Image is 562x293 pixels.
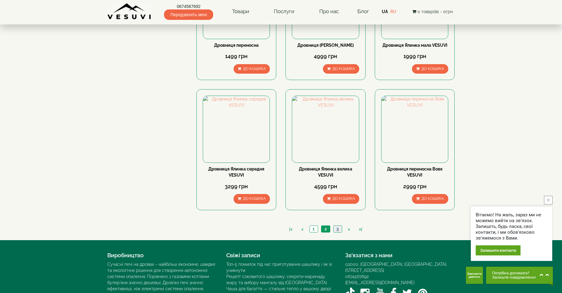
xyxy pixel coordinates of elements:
[544,196,553,204] button: close button
[107,252,217,258] h4: Виробництво
[234,194,270,203] button: До кошика
[486,267,553,284] button: Chat button
[332,196,355,201] span: До кошика
[356,226,365,233] a: >|
[324,226,327,231] span: 2
[492,271,536,275] span: Потрібна допомога?
[226,5,255,19] a: Товари
[466,267,483,284] button: Get Call button
[313,5,345,19] a: Про нас
[381,96,448,163] img: Дровниця переносна Вовк VESUVI
[345,274,369,279] a: 0674567692
[226,262,332,273] a: Топ-5 помилок під час приготування шашлику і як їх уникнути
[323,64,359,74] button: До кошика
[234,64,270,74] button: До кошика
[323,194,359,203] button: До кошика
[292,52,359,60] div: 4999 грн
[417,9,453,14] span: 0 товар(ів) - 0грн
[410,8,455,15] button: 0 товар(ів) - 0грн
[476,245,521,255] div: Залишити контакти
[382,43,447,48] a: Дровниця Ялинка мала VESUVI
[421,196,444,201] span: До кошика
[214,43,259,48] a: Дровниця переносна
[203,52,270,60] div: 1499 грн
[298,226,306,233] a: <
[310,226,318,232] a: 1
[243,67,266,71] span: До кошика
[243,196,266,201] span: До кошика
[382,9,388,14] a: UA
[268,5,300,19] a: Послуги
[164,3,213,9] a: 0674567692
[345,280,414,285] a: [EMAIL_ADDRESS][DOMAIN_NAME]
[476,212,547,241] div: Вітаємо! На жаль, зараз ми не можемо вийти на зв'язок. Залишіть, будь ласка, свої контакти, і ми ...
[107,3,152,20] img: Завод VESUVI
[203,182,270,190] div: 3299 грн
[421,67,444,71] span: До кошика
[286,226,295,233] a: |<
[203,96,270,163] img: Дровниця Ялинка середня VESUVI
[412,64,448,74] button: До кошика
[412,194,448,203] button: До кошика
[164,9,213,20] span: Передзвоніть мені
[345,261,455,273] div: 02000, [GEOGRAPHIC_DATA], [GEOGRAPHIC_DATA]. [STREET_ADDRESS]
[297,43,354,48] a: Дровниця [PERSON_NAME]
[345,252,455,258] h4: Зв’язатися з нами
[299,167,352,178] a: Дровниця Ялинка велика VESUVI
[332,67,355,71] span: До кошика
[226,252,336,258] h4: Свіжі записи
[381,52,448,60] div: 1999 грн
[387,167,443,178] a: Дровниця переносна Вовк VESUVI
[226,274,327,285] a: Рецепт соковитого шашлику: секрети маринаду, жару та вибору мангалу від [GEOGRAPHIC_DATA]
[208,167,264,178] a: Дровниця Ялинка середня VESUVI
[345,226,353,233] a: >
[492,275,536,280] span: Залиште повідомлення
[381,182,448,190] div: 2999 грн
[357,8,369,14] a: Блог
[467,272,482,278] span: Замовити дзвінок
[292,182,359,190] div: 4599 грн
[390,9,396,14] a: RU
[333,226,342,232] a: 3
[292,96,359,163] img: Дровниця Ялинка велика VESUVI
